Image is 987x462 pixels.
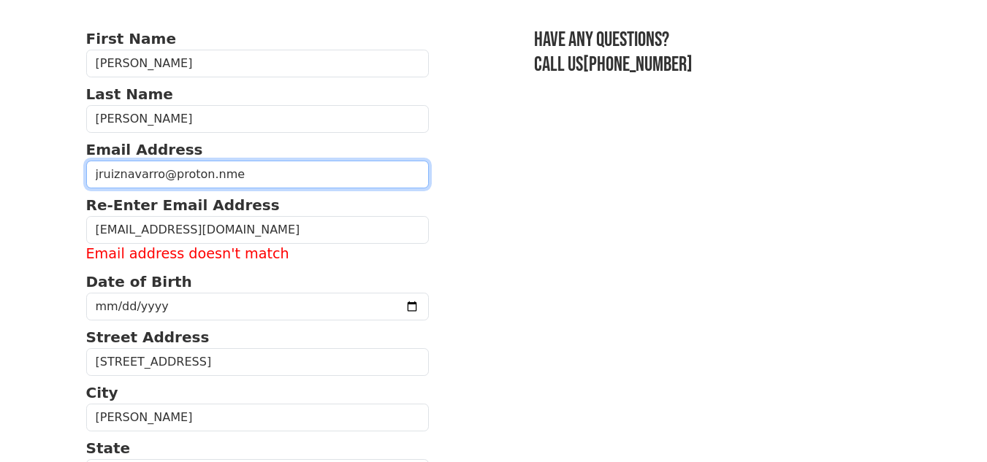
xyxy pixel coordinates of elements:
h3: Call us [534,53,901,77]
input: City [86,404,430,431]
input: First Name [86,50,430,77]
strong: First Name [86,30,176,47]
strong: Re-Enter Email Address [86,196,280,214]
label: Email address doesn't match [86,244,430,265]
strong: Street Address [86,328,210,346]
strong: Last Name [86,85,173,103]
input: Re-Enter Email Address [86,216,430,244]
a: [PHONE_NUMBER] [583,53,693,77]
strong: Date of Birth [86,273,192,290]
h3: Have any questions? [534,28,901,53]
strong: Email Address [86,141,203,158]
input: Last Name [86,105,430,133]
strong: City [86,384,118,401]
input: Email Address [86,161,430,188]
strong: State [86,439,131,457]
input: Street Address [86,348,430,376]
